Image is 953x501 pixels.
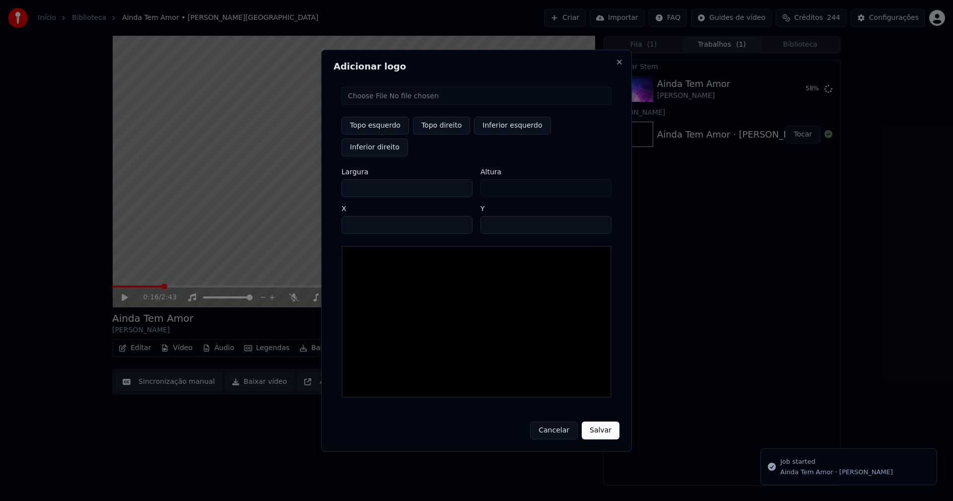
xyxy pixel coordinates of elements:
[474,117,550,135] button: Inferior esquerdo
[334,62,619,71] h2: Adicionar logo
[480,205,612,212] label: Y
[582,422,619,439] button: Salvar
[480,168,612,175] label: Altura
[530,422,578,439] button: Cancelar
[341,168,473,175] label: Largura
[341,205,473,212] label: X
[341,117,409,135] button: Topo esquerdo
[341,139,408,156] button: Inferior direito
[413,117,470,135] button: Topo direito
